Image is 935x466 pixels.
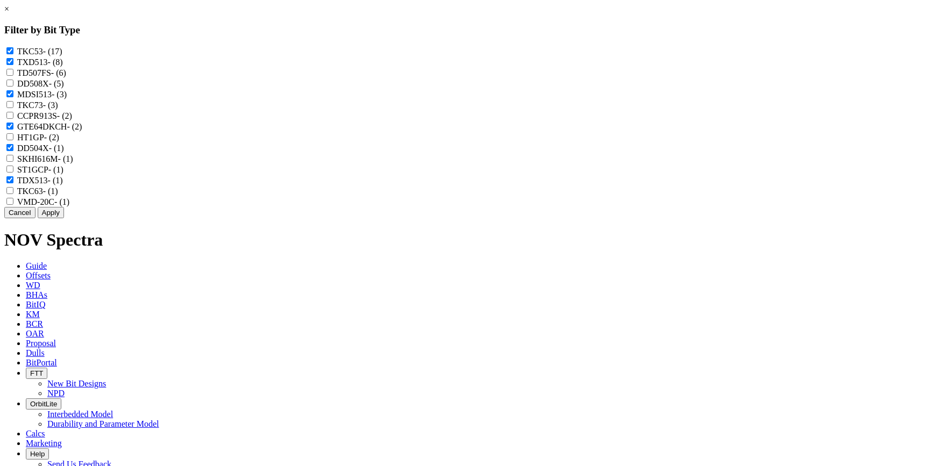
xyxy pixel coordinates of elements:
span: Marketing [26,439,62,448]
a: NPD [47,389,65,398]
span: Proposal [26,339,56,348]
label: TD507FS [17,68,66,77]
label: TKC53 [17,47,62,56]
label: CCPR913S [17,111,72,120]
label: HT1GP [17,133,59,142]
span: - (2) [57,111,72,120]
span: BitPortal [26,358,57,367]
span: FTT [30,369,43,377]
span: - (1) [48,176,63,185]
label: TXD513 [17,58,63,67]
span: - (1) [54,197,69,206]
span: BHAs [26,290,47,299]
span: Help [30,450,45,458]
label: SKHI616M [17,154,73,163]
span: - (2) [67,122,82,131]
span: Offsets [26,271,51,280]
label: TDX513 [17,176,63,185]
label: TKC63 [17,187,58,196]
label: TKC73 [17,101,58,110]
span: Dulls [26,348,45,357]
button: Cancel [4,207,36,218]
label: DD504X [17,144,64,153]
span: - (1) [48,165,63,174]
h3: Filter by Bit Type [4,24,931,36]
span: - (1) [43,187,58,196]
span: - (5) [49,79,64,88]
label: VMD-20C [17,197,69,206]
h1: NOV Spectra [4,230,931,250]
span: - (17) [43,47,62,56]
span: WD [26,281,40,290]
span: - (3) [52,90,67,99]
label: ST1GCP [17,165,63,174]
a: Durability and Parameter Model [47,419,159,428]
a: × [4,4,9,13]
a: New Bit Designs [47,379,106,388]
span: BitIQ [26,300,45,309]
span: Guide [26,261,47,270]
span: OAR [26,329,44,338]
label: GTE64DKCH [17,122,82,131]
span: BCR [26,319,43,328]
span: OrbitLite [30,400,57,408]
label: MDSI513 [17,90,67,99]
button: Apply [38,207,64,218]
span: - (6) [51,68,66,77]
a: Interbedded Model [47,410,113,419]
span: Calcs [26,429,45,438]
label: DD508X [17,79,64,88]
span: - (1) [58,154,73,163]
span: - (2) [44,133,59,142]
span: - (1) [49,144,64,153]
span: - (8) [48,58,63,67]
span: - (3) [43,101,58,110]
span: KM [26,310,40,319]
